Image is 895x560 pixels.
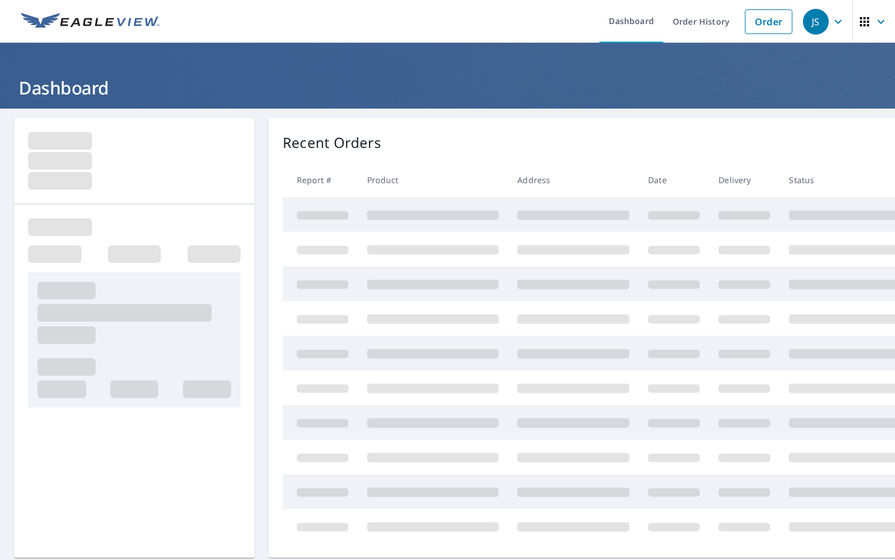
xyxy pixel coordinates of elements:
th: Product [358,163,508,197]
a: Order [745,9,792,34]
th: Delivery [709,163,779,197]
th: Report # [283,163,358,197]
div: JS [803,9,829,35]
th: Date [639,163,709,197]
h1: Dashboard [14,76,881,100]
th: Address [508,163,639,197]
img: EV Logo [21,13,160,31]
p: Recent Orders [283,132,381,153]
